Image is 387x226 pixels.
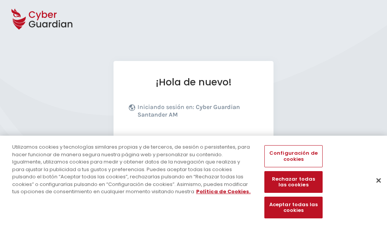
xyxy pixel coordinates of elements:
[138,103,240,118] b: Cyber Guardian Santander AM
[264,197,322,218] button: Aceptar todas las cookies
[196,188,251,195] a: Más información sobre su privacidad, se abre en una nueva pestaña
[264,145,322,167] button: Configuración de cookies, Abre el cuadro de diálogo del centro de preferencias.
[138,103,256,122] p: Iniciando sesión en:
[12,143,253,196] div: Utilizamos cookies y tecnologías similares propias y de terceros, de sesión o persistentes, para ...
[370,172,387,189] button: Cerrar
[264,171,322,193] button: Rechazar todas las cookies
[129,76,258,88] h1: ¡Hola de nuevo!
